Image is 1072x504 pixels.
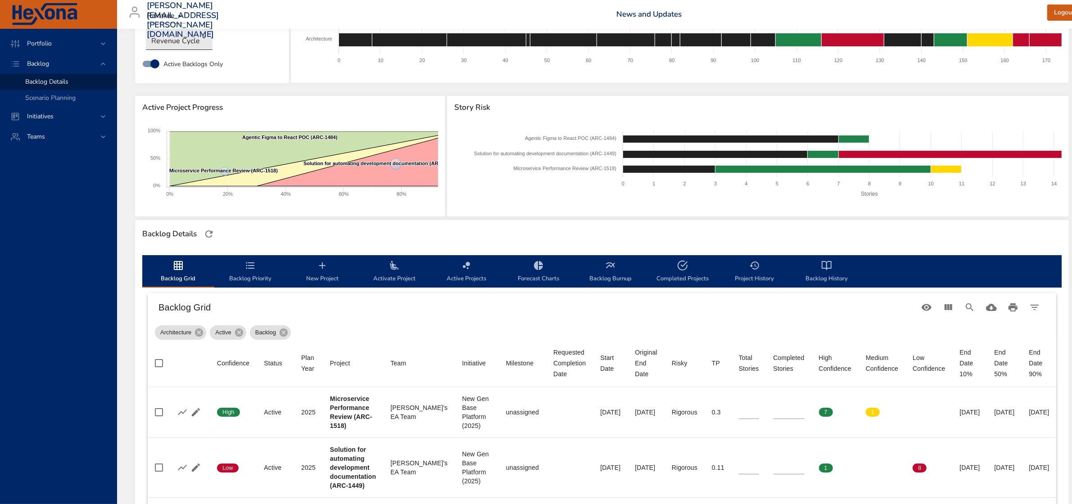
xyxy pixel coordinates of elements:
[148,128,160,133] text: 100%
[1002,297,1024,318] button: Print
[586,58,592,63] text: 60
[147,9,185,23] div: Raintree
[513,166,616,171] text: Microservice Performance Review (ARC-1518)
[155,325,206,340] div: Architecture
[1021,181,1026,186] text: 13
[916,297,937,318] button: Standard Views
[330,446,376,489] b: Solution for automating development documentation (ARC-1449)
[635,347,657,379] div: Sort
[462,358,486,369] div: Initiative
[1029,347,1049,379] div: End Date 90%
[264,358,282,369] div: Status
[928,181,933,186] text: 10
[20,39,59,48] span: Portfolio
[712,463,724,472] div: 0.11
[250,325,291,340] div: Backlog
[553,347,586,379] div: Sort
[669,58,675,63] text: 80
[866,408,880,416] span: 1
[390,358,448,369] span: Team
[739,352,759,374] div: Sort
[866,352,898,374] div: Medium Confidence
[330,358,350,369] div: Project
[819,464,833,472] span: 1
[436,260,497,284] span: Active Projects
[553,347,586,379] div: Requested Completion Date
[796,260,857,284] span: Backlog History
[1001,58,1009,63] text: 160
[153,183,160,188] text: 0%
[250,328,281,337] span: Backlog
[390,358,406,369] div: Team
[506,358,539,369] span: Milestone
[25,77,68,86] span: Backlog Details
[745,181,747,186] text: 4
[525,135,616,141] text: Agentic Figma to React POC (ARC-1484)
[163,59,223,69] span: Active Backlogs Only
[264,463,287,472] div: Active
[147,1,219,40] h3: [PERSON_NAME][EMAIL_ADDRESS][PERSON_NAME][DOMAIN_NAME]
[712,408,724,417] div: 0.3
[580,260,641,284] span: Backlog Burnup
[635,463,657,472] div: [DATE]
[995,408,1015,417] div: [DATE]
[217,408,240,416] span: High
[600,352,620,374] div: Start Date
[462,450,492,486] div: New Gen Base Platform (2025)
[20,132,52,141] span: Teams
[390,459,448,477] div: [PERSON_NAME]'s EA Team
[712,358,720,369] div: TP
[913,464,927,472] span: 8
[819,352,851,374] div: Sort
[899,181,901,186] text: 9
[714,181,717,186] text: 3
[390,358,406,369] div: Sort
[166,191,173,197] text: 0%
[264,408,287,417] div: Active
[652,260,713,284] span: Completed Projects
[148,260,209,284] span: Backlog Grid
[462,358,486,369] div: Sort
[202,227,216,241] button: Refresh Page
[959,58,968,63] text: 150
[397,191,407,197] text: 80%
[25,94,76,102] span: Scenario Planning
[739,352,759,374] div: Total Stories
[600,463,620,472] div: [DATE]
[995,347,1015,379] div: End Date 50%
[672,358,688,369] div: Sort
[281,191,291,197] text: 40%
[672,358,688,369] div: Risky
[158,300,916,315] h6: Backlog Grid
[1042,58,1050,63] text: 170
[834,58,842,63] text: 120
[301,352,316,374] div: Plan Year
[918,58,926,63] text: 140
[861,191,878,197] text: Stories
[506,358,534,369] div: Milestone
[793,58,801,63] text: 110
[301,408,316,417] div: 2025
[11,3,78,26] img: Hexona
[330,395,372,429] b: Microservice Performance Review (ARC-1518)
[773,352,805,374] div: Completed Stories
[1029,463,1049,472] div: [DATE]
[217,358,249,369] div: Confidence
[146,25,213,50] div: Revenue Cycle
[264,358,282,369] div: Sort
[176,461,189,474] button: Show Burnup
[142,103,438,112] span: Active Project Progress
[140,227,199,241] div: Backlog Details
[148,293,1056,322] div: Table Toolbar
[364,260,425,284] span: Activate Project
[1051,181,1057,186] text: 14
[990,181,995,186] text: 12
[913,408,927,416] span: 0
[155,328,197,337] span: Architecture
[616,9,682,19] a: News and Updates
[672,463,697,472] div: Rigorous
[819,408,833,416] span: 7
